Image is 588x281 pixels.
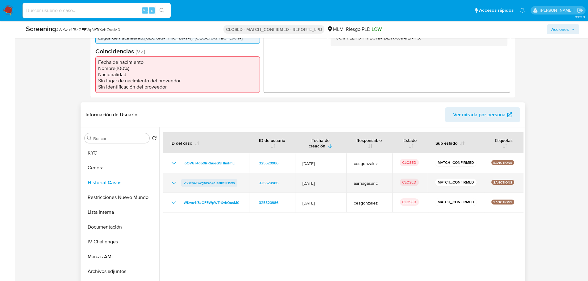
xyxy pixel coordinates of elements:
[152,136,157,143] button: Volver al orden por defecto
[575,14,585,19] span: 3.163.0
[372,26,382,33] span: LOW
[82,146,159,160] button: KYC
[82,220,159,234] button: Documentación
[23,6,171,14] input: Buscar usuario o caso...
[93,136,147,141] input: Buscar
[223,25,324,34] p: CLOSED - MATCH_CONFIRMED - REPORTE_LPB
[82,264,159,279] button: Archivos adjuntos
[56,27,120,33] span: # WKwu4f8zGFEWpWTrXvbOusM0
[82,190,159,205] button: Restricciones Nuevo Mundo
[327,26,344,33] div: MLM
[551,24,569,34] span: Acciones
[151,7,153,13] span: s
[82,249,159,264] button: Marcas AML
[453,107,506,122] span: Ver mirada por persona
[82,234,159,249] button: IV Challenges
[82,205,159,220] button: Lista Interna
[82,160,159,175] button: General
[87,136,92,141] button: Buscar
[346,26,382,33] span: Riesgo PLD:
[577,7,583,14] a: Salir
[445,107,520,122] button: Ver mirada por persona
[26,24,56,34] b: Screening
[479,7,514,14] span: Accesos rápidos
[85,112,137,118] h1: Información de Usuario
[540,7,575,13] p: nicolas.tyrkiel@mercadolibre.com
[156,6,168,15] button: search-icon
[520,8,525,13] a: Notificaciones
[82,175,159,190] button: Historial Casos
[547,24,579,34] button: Acciones
[143,7,148,13] span: Alt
